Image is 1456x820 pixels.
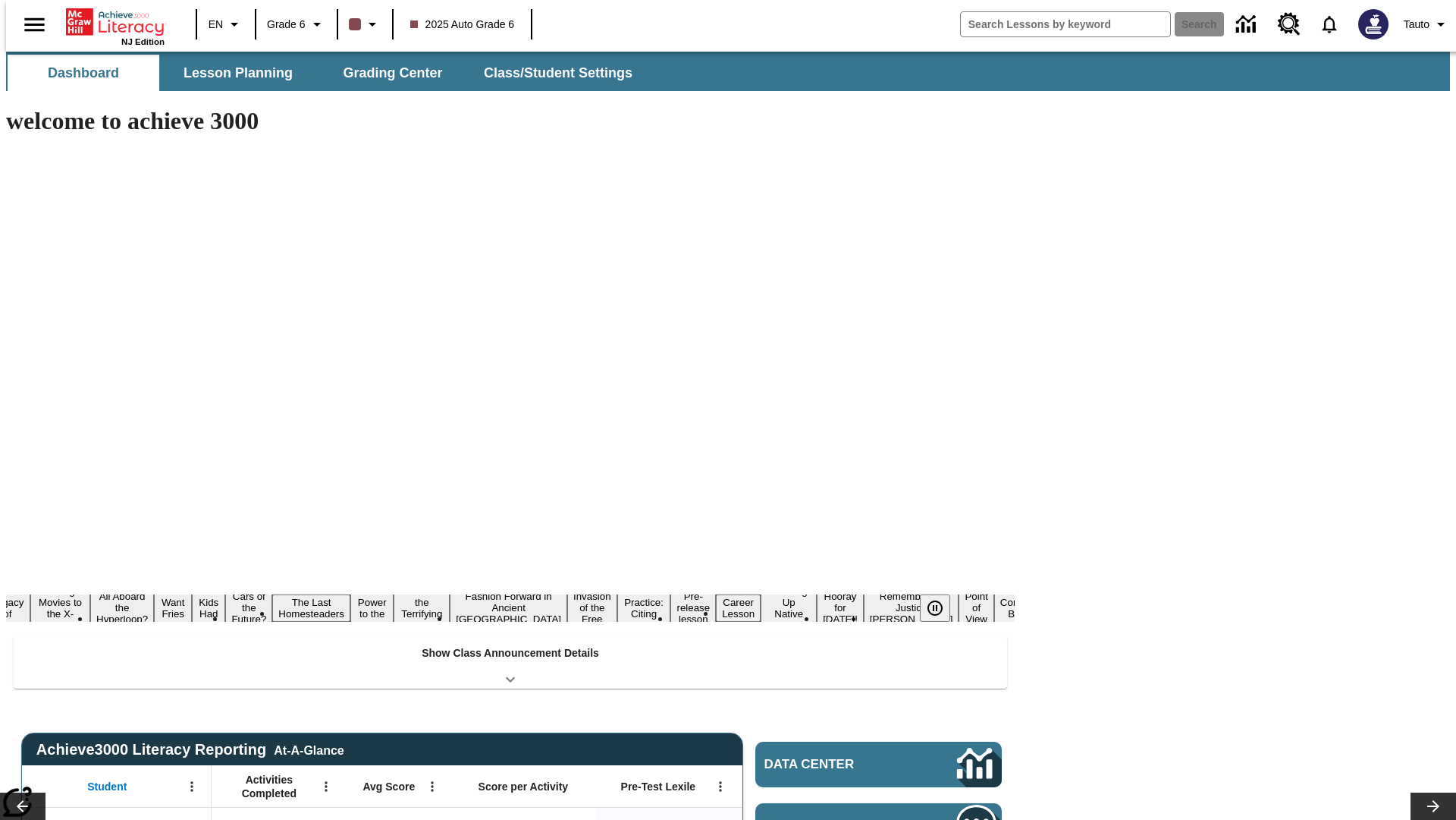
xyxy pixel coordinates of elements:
button: Slide 4 Do You Want Fries With That? [154,572,192,645]
span: Tauto [1404,17,1429,33]
button: Lesson Planning [162,55,314,91]
button: Slide 17 Remembering Justice O'Connor [864,588,959,627]
button: Open Menu [709,775,732,798]
p: Show Class Announcement Details [422,645,599,661]
button: Slide 13 Pre-release lesson [670,588,716,627]
button: Profile/Settings [1398,11,1456,38]
button: Slide 7 The Last Homesteaders [272,594,350,622]
button: Lesson carousel, Next [1410,793,1456,820]
span: Pre-Test Lexile [621,780,696,793]
button: Open Menu [421,775,444,798]
a: Notifications [1310,5,1349,44]
div: SubNavbar [6,55,646,91]
button: Language: EN, Select a language [202,11,250,38]
button: Slide 10 Fashion Forward in Ancient Rome [450,588,567,627]
button: Select a new avatar [1349,5,1398,44]
button: Grading Center [317,55,469,91]
button: Dashboard [8,55,159,91]
button: Slide 19 The Constitution's Balancing Act [994,583,1067,633]
span: Student [87,780,127,793]
button: Open Menu [180,775,203,798]
button: Grade: Grade 6, Select a grade [261,11,332,38]
a: Data Center [755,742,1002,787]
button: Open Menu [315,775,337,798]
button: Slide 18 Point of View [959,588,993,627]
button: Slide 3 All Aboard the Hyperloop? [90,588,154,627]
button: Slide 6 Cars of the Future? [225,588,272,627]
div: SubNavbar [6,52,1450,91]
button: Slide 8 Solar Power to the People [350,583,394,633]
button: Class/Student Settings [472,55,645,91]
a: Home [66,7,165,37]
button: Pause [920,594,950,622]
span: Achieve3000 Literacy Reporting [36,741,344,758]
a: Data Center [1227,4,1269,46]
input: search field [961,12,1170,36]
span: 2025 Auto Grade 6 [410,17,515,33]
div: Pause [920,594,965,622]
div: Show Class Announcement Details [14,636,1007,689]
button: Slide 5 Dirty Jobs Kids Had To Do [192,572,225,645]
span: Score per Activity [479,780,569,793]
a: Resource Center, Will open in new tab [1269,4,1310,45]
button: Slide 15 Cooking Up Native Traditions [761,583,817,633]
span: Data Center [764,757,906,772]
span: EN [209,17,223,33]
div: At-A-Glance [274,741,344,758]
button: Slide 9 Attack of the Terrifying Tomatoes [394,583,450,633]
span: Activities Completed [219,773,319,800]
button: Slide 16 Hooray for Constitution Day! [817,588,864,627]
button: Class color is dark brown. Change class color [343,11,388,38]
button: Slide 14 Career Lesson [716,594,761,622]
div: Home [66,5,165,46]
button: Slide 12 Mixed Practice: Citing Evidence [617,583,671,633]
span: Avg Score [362,780,415,793]
button: Open side menu [12,2,57,47]
span: NJ Edition [121,37,165,46]
button: Slide 2 Taking Movies to the X-Dimension [30,583,90,633]
img: Avatar [1358,9,1389,39]
h1: welcome to achieve 3000 [6,107,1015,135]
button: Slide 11 The Invasion of the Free CD [567,577,617,639]
span: Grade 6 [267,17,306,33]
